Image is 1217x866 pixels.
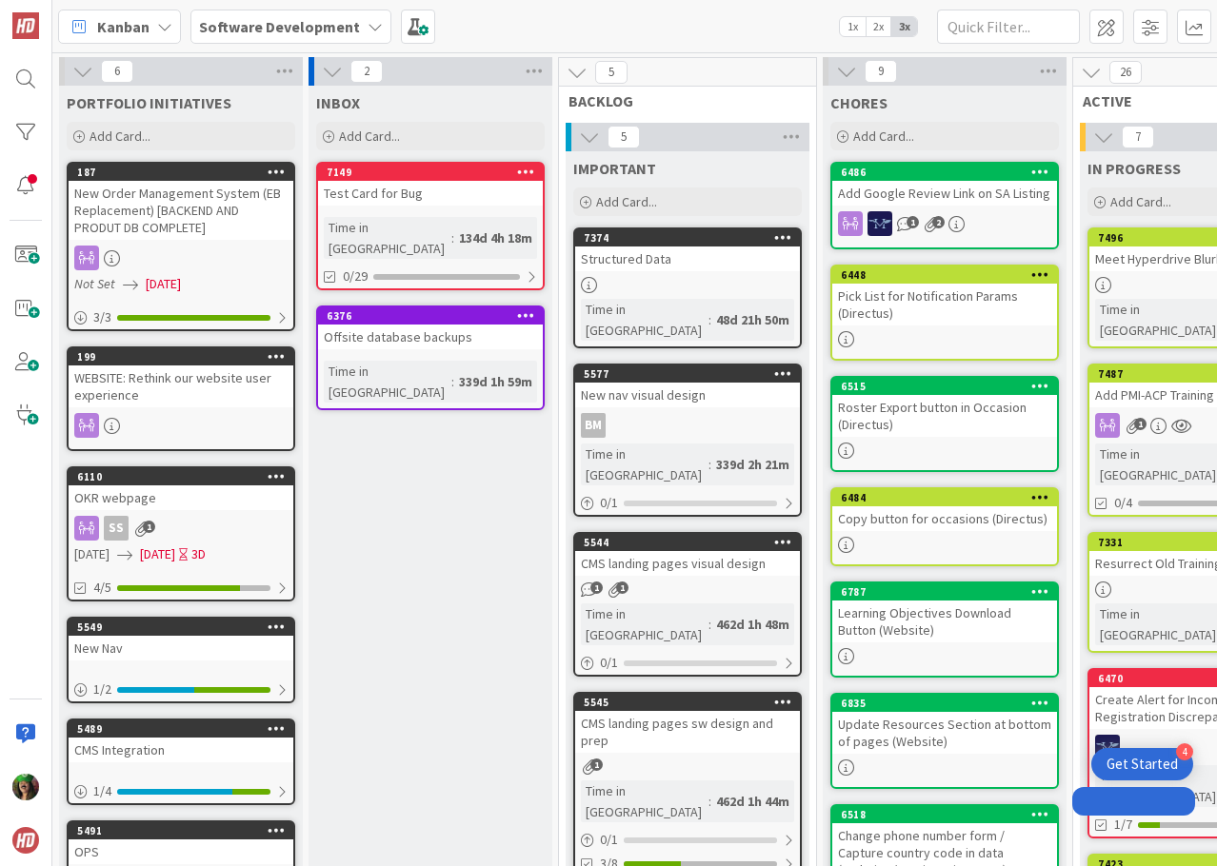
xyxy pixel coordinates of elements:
[324,361,451,403] div: Time in [GEOGRAPHIC_DATA]
[584,367,800,381] div: 5577
[69,164,293,181] div: 187
[69,822,293,864] div: 5491OPS
[575,383,800,407] div: New nav visual design
[832,489,1057,506] div: 6484
[891,17,917,36] span: 3x
[12,12,39,39] img: Visit kanbanzone.com
[575,229,800,246] div: 7374
[318,325,543,349] div: Offsite database backups
[575,694,800,753] div: 5545CMS landing pages sw design and prep
[69,839,293,864] div: OPS
[143,521,155,533] span: 1
[711,614,794,635] div: 462d 1h 48m
[708,309,711,330] span: :
[69,348,293,365] div: 199
[832,806,1057,823] div: 6518
[318,181,543,206] div: Test Card for Bug
[575,551,800,576] div: CMS landing pages visual design
[575,365,800,407] div: 5577New nav visual design
[832,583,1057,642] div: 6787Learning Objectives Download Button (Website)
[608,126,640,148] span: 5
[832,695,1057,712] div: 6835
[67,93,231,112] span: PORTFOLIO INITIATIVES
[575,413,800,438] div: BM
[708,791,711,812] span: :
[69,164,293,240] div: 187New Order Management System (EB Replacement) [BACKEND AND PRODUT DB COMPLETE]
[316,93,360,112] span: INBOX
[832,181,1057,206] div: Add Google Review Link on SA Listing
[573,159,656,178] span: IMPORTANT
[907,216,919,228] span: 1
[616,581,628,594] span: 1
[451,371,454,392] span: :
[832,695,1057,754] div: 6835Update Resources Section at bottom of pages (Website)
[77,350,293,364] div: 199
[191,544,206,564] div: 3D
[575,711,800,753] div: CMS landing pages sw design and prep
[1114,815,1132,835] span: 1/7
[581,780,708,822] div: Time in [GEOGRAPHIC_DATA]
[318,164,543,206] div: 7149Test Card for Bug
[832,378,1057,437] div: 6515Roster Export button in Occasion (Directus)
[841,697,1057,710] div: 6835
[69,738,293,762] div: CMS Integration
[832,600,1057,642] div: Learning Objectives Download Button (Website)
[1122,126,1154,148] span: 7
[708,614,711,635] span: :
[575,651,800,675] div: 0/1
[90,128,150,145] span: Add Card...
[600,830,618,850] span: 0 / 1
[146,274,181,294] span: [DATE]
[69,485,293,510] div: OKR webpage
[199,17,360,36] b: Software Development
[12,774,39,800] img: SL
[841,585,1057,599] div: 6787
[343,266,368,286] span: 0/29
[575,246,800,271] div: Structured Data
[832,583,1057,600] div: 6787
[69,720,293,762] div: 5489CMS Integration
[69,468,293,510] div: 6110OKR webpage
[69,619,293,660] div: 5549New Nav
[841,166,1057,179] div: 6486
[93,679,111,699] span: 1 / 2
[581,603,708,645] div: Time in [GEOGRAPHIC_DATA]
[840,17,866,36] span: 1x
[575,229,800,271] div: 7374Structured Data
[711,309,794,330] div: 48d 21h 50m
[69,348,293,407] div: 199WEBSITE: Rethink our website user experience
[584,536,800,549] div: 5544
[841,380,1057,393] div: 6515
[569,91,792,110] span: BACKLOG
[832,164,1057,206] div: 6486Add Google Review Link on SA Listing
[451,227,454,248] span: :
[1114,493,1132,513] span: 0/4
[327,166,543,179] div: 7149
[1087,159,1181,178] span: IN PROGRESS
[69,636,293,660] div: New Nav
[93,307,111,327] span: 3 / 3
[69,365,293,407] div: WEBSITE: Rethink our website user experience
[454,227,537,248] div: 134d 4h 18m
[590,581,603,594] span: 1
[590,758,603,771] span: 1
[12,827,39,854] img: avatar
[69,305,293,329] div: 3/3
[853,128,914,145] span: Add Card...
[830,93,888,112] span: CHORES
[711,454,794,475] div: 339d 2h 21m
[1091,748,1193,780] div: Open Get Started checklist, remaining modules: 4
[832,395,1057,437] div: Roster Export button in Occasion (Directus)
[1095,735,1120,759] img: MH
[832,506,1057,531] div: Copy button for occasions (Directus)
[832,164,1057,181] div: 6486
[1134,418,1147,430] span: 1
[708,454,711,475] span: :
[584,696,800,709] div: 5545
[575,694,800,711] div: 5545
[832,266,1057,325] div: 6448Pick List for Notification Params (Directus)
[832,378,1057,395] div: 6515
[596,193,657,210] span: Add Card...
[454,371,537,392] div: 339d 1h 59m
[327,309,543,323] div: 6376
